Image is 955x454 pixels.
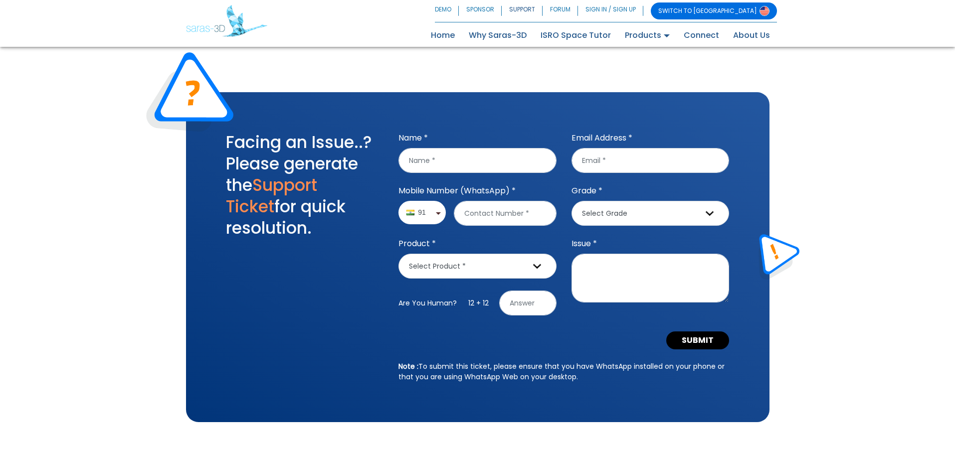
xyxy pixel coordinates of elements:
label: Grade * [572,185,730,197]
a: Why Saras-3D [462,27,534,43]
a: SIGN IN / SIGN UP [578,2,643,19]
a: Products [618,27,677,43]
label: Product * [398,238,557,250]
p: To submit this ticket, please ensure that you have WhatsApp installed on your phone or that you a... [398,361,729,382]
a: DEMO [435,2,459,19]
h3: Please generate the for quick resolution. [226,153,384,239]
a: About Us [726,27,777,43]
a: FORUM [543,2,578,19]
span: 91 [418,207,435,218]
input: Name * [398,148,557,173]
a: Home [424,27,462,43]
input: Answer [499,291,556,315]
input: Contact Number * [454,201,557,226]
b: Note : [398,361,418,371]
h3: Facing an Issue..? [226,132,384,153]
input: Email * [572,148,730,173]
label: Mobile Number (WhatsApp) * [398,185,557,197]
a: SUPPORT [502,2,543,19]
label: Name * [398,132,557,144]
img: Switch to USA [760,6,769,16]
h5: 12 + 12 [468,299,489,307]
h5: Are You Human? [398,299,468,307]
a: ISRO Space Tutor [534,27,618,43]
label: Email Address * [572,132,730,144]
img: Saras 3D [186,5,267,37]
a: Connect [677,27,726,43]
label: Issue * [572,238,730,250]
a: SPONSOR [459,2,502,19]
span: Support Ticket [226,173,317,218]
img: Support Ticket [759,234,799,280]
a: SWITCH TO [GEOGRAPHIC_DATA] [651,2,777,19]
button: SUBMIT [666,331,729,349]
img: Support Ticket [146,52,234,132]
